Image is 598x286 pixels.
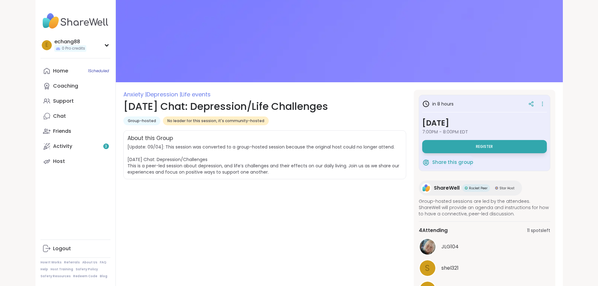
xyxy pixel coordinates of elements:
span: Life events [181,90,211,98]
a: Logout [40,241,110,256]
a: Safety Resources [40,274,71,278]
span: [Update: 09/04]: This session was converted to a group-hosted session because the original host c... [127,144,399,175]
span: s [425,262,430,274]
a: Redeem Code [73,274,97,278]
span: Depression | [147,90,181,98]
a: Host Training [51,267,73,272]
a: Home1Scheduled [40,63,110,78]
span: Group-hosted [128,118,156,123]
a: Coaching [40,78,110,94]
span: 4 Attending [419,227,448,234]
h3: [DATE] [422,117,547,129]
a: Referrals [64,260,80,265]
span: 7:00PM - 8:00PM EDT [422,129,547,135]
div: Coaching [53,83,78,89]
a: JLG104JLG104 [419,238,550,256]
span: 0 Pro credits [62,46,85,51]
img: ShareWell Nav Logo [40,10,110,32]
span: 11 spots left [527,227,550,234]
img: Star Host [495,186,498,190]
h3: in 8 hours [422,100,454,108]
div: Friends [53,128,71,135]
div: Home [53,67,68,74]
a: FAQ [100,260,106,265]
div: Activity [53,143,72,150]
a: sshel321 [419,259,550,277]
div: echang88 [54,38,86,45]
span: Anxiety | [123,90,147,98]
div: Logout [53,245,71,252]
div: Support [53,98,74,105]
a: Friends [40,124,110,139]
span: shel321 [441,264,459,272]
a: Activity3 [40,139,110,154]
a: Help [40,267,48,272]
span: 1 Scheduled [88,68,109,73]
h2: About this Group [127,134,173,143]
button: Share this group [422,156,473,169]
span: Star Host [499,186,514,191]
img: JLG104 [420,239,435,255]
div: Chat [53,113,66,120]
a: Chat [40,109,110,124]
a: ShareWellShareWellRocket PeerRocket PeerStar HostStar Host [419,181,522,196]
span: Rocket Peer [469,186,488,191]
img: ShareWell Logomark [422,159,430,166]
a: How It Works [40,260,62,265]
a: About Us [82,260,97,265]
span: 3 [105,144,107,149]
span: No leader for this session, it's community-hosted [167,118,264,123]
span: ShareWell [434,184,460,192]
div: Host [53,158,65,165]
span: JLG104 [441,243,459,251]
a: Safety Policy [76,267,98,272]
a: Blog [100,274,107,278]
img: Rocket Peer [465,186,468,190]
img: ShareWell [421,183,431,193]
h1: [DATE] Chat: Depression/Life Challenges [123,99,406,114]
a: Host [40,154,110,169]
span: Group-hosted sessions are led by the attendees. ShareWell will provide an agenda and instructions... [419,198,550,217]
span: Share this group [432,159,473,166]
button: Register [422,140,547,153]
a: Support [40,94,110,109]
span: e [46,41,48,49]
span: Register [476,144,493,149]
